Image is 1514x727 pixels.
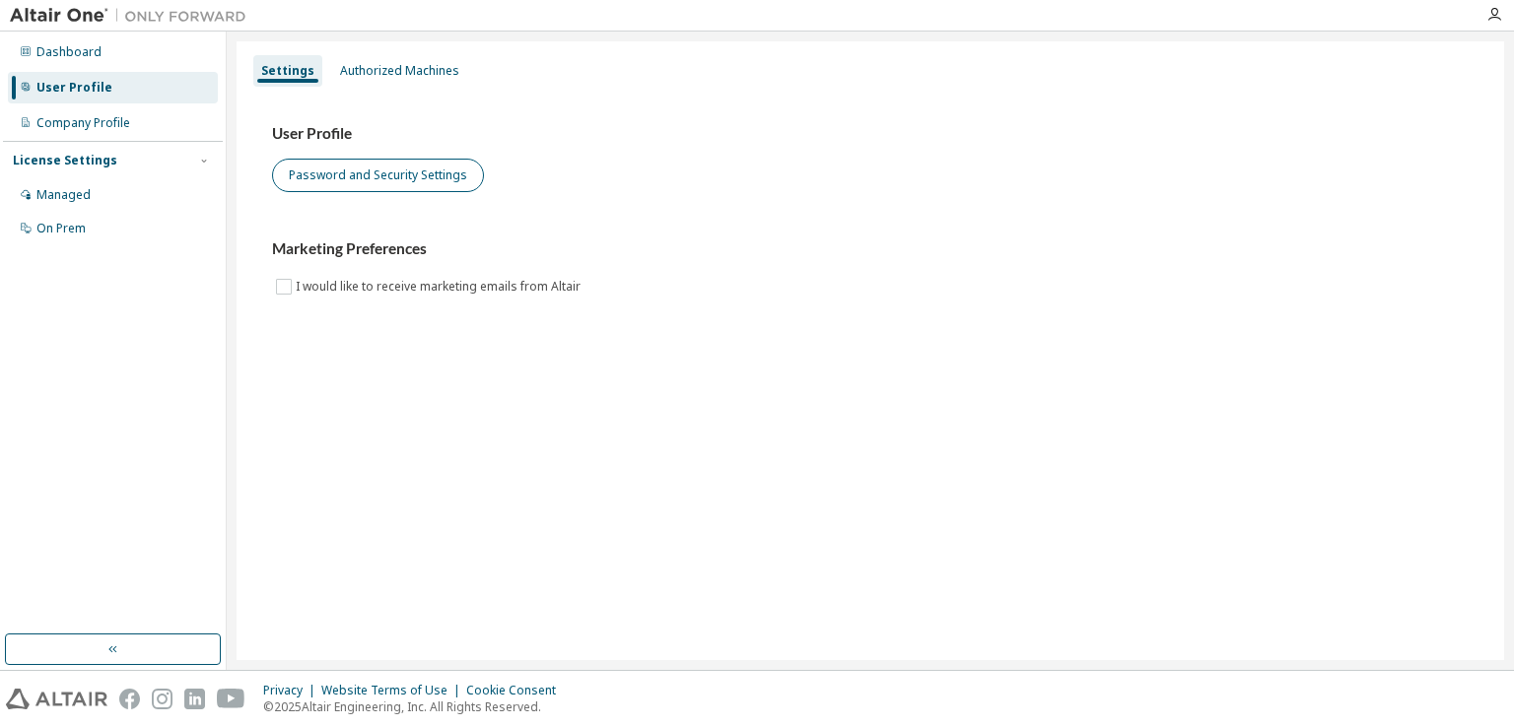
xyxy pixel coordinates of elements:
[263,683,321,698] div: Privacy
[466,683,568,698] div: Cookie Consent
[36,115,130,131] div: Company Profile
[272,124,1469,144] h3: User Profile
[296,275,585,298] label: I would like to receive marketing emails from Altair
[36,44,102,60] div: Dashboard
[272,159,484,192] button: Password and Security Settings
[119,689,140,709] img: facebook.svg
[152,689,172,709] img: instagram.svg
[13,153,117,168] div: License Settings
[321,683,466,698] div: Website Terms of Use
[184,689,205,709] img: linkedin.svg
[10,6,256,26] img: Altair One
[340,63,459,79] div: Authorized Machines
[36,221,86,236] div: On Prem
[6,689,107,709] img: altair_logo.svg
[36,80,112,96] div: User Profile
[217,689,245,709] img: youtube.svg
[36,187,91,203] div: Managed
[272,239,1469,259] h3: Marketing Preferences
[261,63,314,79] div: Settings
[263,698,568,715] p: © 2025 Altair Engineering, Inc. All Rights Reserved.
